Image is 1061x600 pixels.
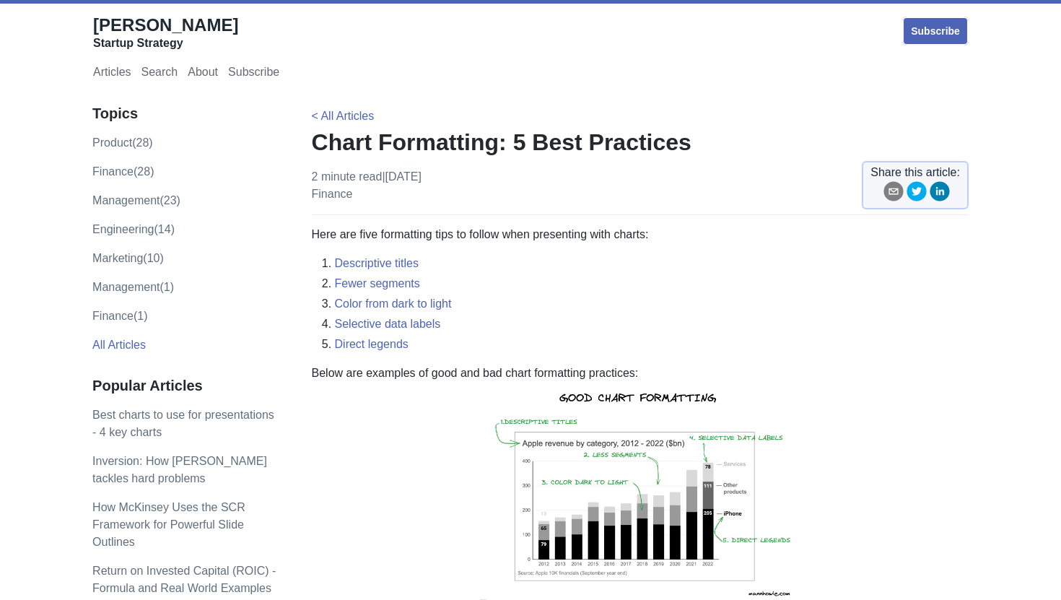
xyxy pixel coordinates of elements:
p: 2 minute read | [DATE] [312,168,422,203]
a: Finance(1) [92,310,147,322]
a: finance [312,188,353,200]
a: Articles [93,66,131,82]
a: Inversion: How [PERSON_NAME] tackles hard problems [92,455,267,484]
a: Subscribe [228,66,279,82]
a: finance(28) [92,165,154,178]
a: Direct legends [335,338,409,350]
a: [PERSON_NAME]Startup Strategy [93,14,238,51]
a: marketing(10) [92,252,164,264]
a: About [188,66,218,82]
a: Management(1) [92,281,174,293]
h3: Popular Articles [92,377,281,395]
button: email [883,181,904,206]
div: Startup Strategy [93,36,238,51]
a: How McKinsey Uses the SCR Framework for Powerful Slide Outlines [92,501,245,548]
a: Selective data labels [335,318,441,330]
p: Here are five formatting tips to follow when presenting with charts: [312,226,969,243]
a: Best charts to use for presentations - 4 key charts [92,409,274,438]
span: [PERSON_NAME] [93,15,238,35]
a: Descriptive titles [335,257,419,269]
a: Search [141,66,178,82]
a: Return on Invested Capital (ROIC) - Formula and Real World Examples [92,565,276,594]
h1: Chart Formatting: 5 Best Practices [312,128,969,157]
a: All Articles [92,339,146,351]
a: product(28) [92,136,153,149]
h3: Topics [92,105,281,123]
span: Share this article: [870,164,960,181]
a: < All Articles [312,110,375,122]
a: Color from dark to light [335,297,452,310]
button: linkedin [930,181,950,206]
a: Fewer segments [335,277,420,290]
a: engineering(14) [92,223,175,235]
a: management(23) [92,194,180,206]
button: twitter [907,181,927,206]
a: Subscribe [902,17,969,45]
